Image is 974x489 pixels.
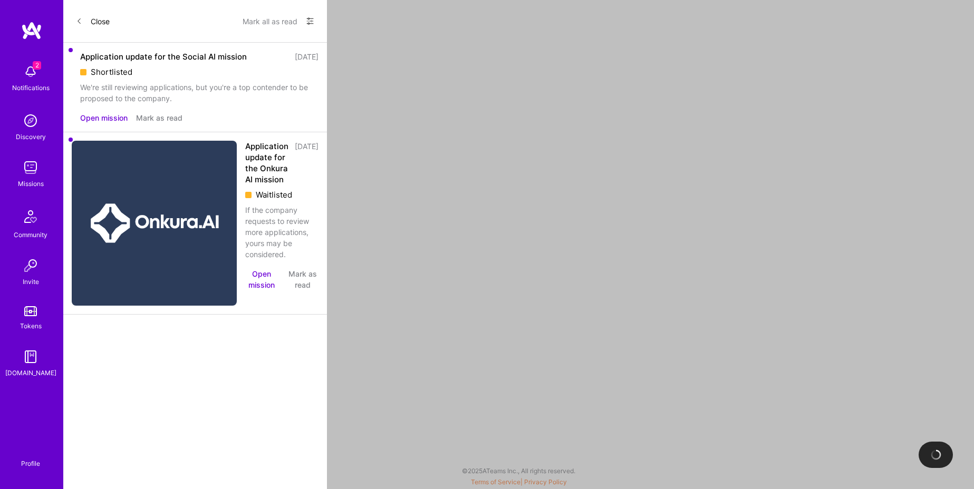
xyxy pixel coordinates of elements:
button: Mark all as read [243,13,297,30]
div: Notifications [12,82,50,93]
div: [DATE] [295,51,319,62]
div: If the company requests to review more applications, yours may be considered. [245,204,319,260]
img: Company Logo [72,141,237,306]
div: Profile [21,458,40,468]
div: Tokens [20,320,42,331]
div: Community [14,229,47,240]
img: discovery [20,110,41,131]
div: We're still reviewing applications, but you're a top contender to be proposed to the company. [80,82,319,104]
button: Open mission [245,268,278,290]
img: guide book [20,346,41,367]
img: Invite [20,255,41,276]
a: Profile [17,447,44,468]
img: bell [20,61,41,82]
img: Community [18,204,43,229]
img: logo [21,21,42,40]
img: loading [928,447,943,462]
div: Application update for the Onkura AI mission [245,141,288,185]
div: [DOMAIN_NAME] [5,367,56,378]
button: Open mission [80,112,128,123]
button: Mark as read [136,112,182,123]
div: [DATE] [295,141,319,185]
div: Discovery [16,131,46,142]
button: Close [76,13,110,30]
img: tokens [24,306,37,316]
div: Waitlisted [245,189,319,200]
img: teamwork [20,157,41,178]
button: Mark as read [286,268,319,290]
div: Shortlisted [80,66,319,77]
div: Application update for the Social AI mission [80,51,247,62]
div: Invite [23,276,39,287]
div: Missions [18,178,44,189]
span: 2 [33,61,41,70]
